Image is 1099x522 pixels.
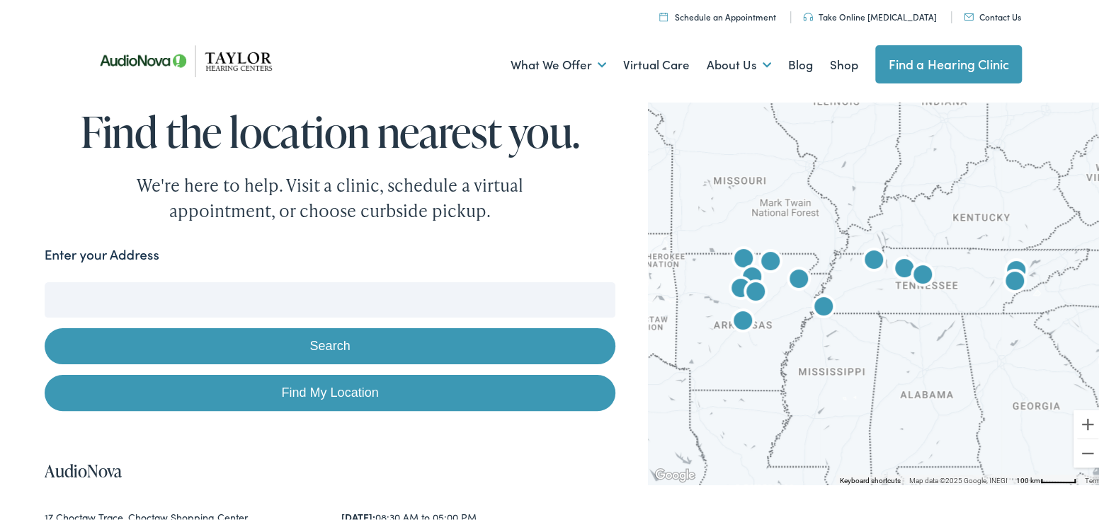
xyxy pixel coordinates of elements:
[803,11,813,19] img: utility icon
[964,11,974,18] img: utility icon
[727,241,761,275] div: AudioNova
[45,106,616,153] h1: Find the location nearest you.
[906,257,940,291] div: AudioNova
[753,244,787,278] div: AudioNova
[511,37,606,89] a: What We Offer
[45,326,616,362] button: Search
[623,37,690,89] a: Virtual Care
[875,43,1022,81] a: Find a Hearing Clinic
[857,243,891,277] div: AudioNova
[341,508,375,522] strong: [DATE]:
[909,475,1008,482] span: Map data ©2025 Google, INEGI
[45,373,616,409] a: Find My Location
[840,474,901,484] button: Keyboard shortcuts
[803,8,937,21] a: Take Online [MEDICAL_DATA]
[659,8,776,21] a: Schedule an Appointment
[830,37,858,89] a: Shop
[103,170,557,221] div: We're here to help. Visit a clinic, schedule a virtual appointment, or choose curbside pickup.
[651,464,698,482] a: Open this area in Google Maps (opens a new window)
[1012,472,1081,482] button: Map Scale: 100 km per 47 pixels
[45,280,616,315] input: Enter your address or zip code
[1016,475,1040,482] span: 100 km
[788,37,813,89] a: Blog
[45,243,159,263] label: Enter your Address
[887,251,921,285] div: AudioNova
[707,37,771,89] a: About Us
[651,464,698,482] img: Google
[724,271,758,305] div: AudioNova
[659,10,668,19] img: utility icon
[999,253,1033,287] div: Taylor Hearing Centers by AudioNova
[735,260,769,294] div: AudioNova
[739,274,773,308] div: AudioNova
[964,8,1021,21] a: Contact Us
[45,457,122,480] a: AudioNova
[998,264,1032,298] div: Taylor Hearing Centers by AudioNova
[807,289,841,323] div: AudioNova
[726,303,760,337] div: AudioNova
[782,262,816,296] div: AudioNova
